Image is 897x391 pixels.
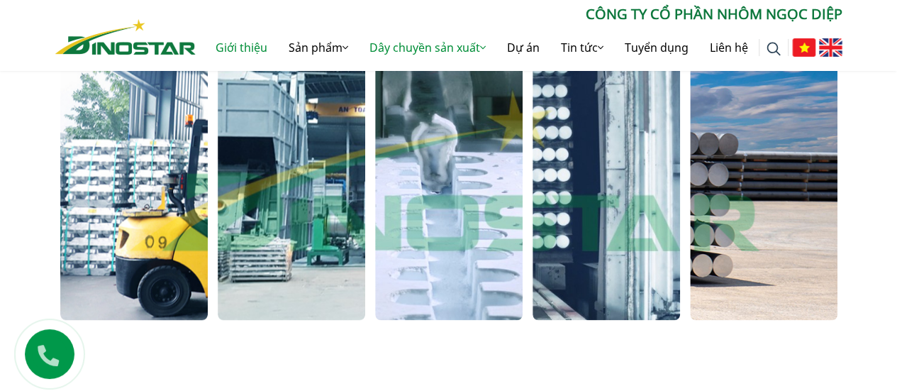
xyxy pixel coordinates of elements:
a: Giới thiệu [205,25,278,70]
a: Sản phẩm [278,25,359,70]
a: Dây chuyền sản xuất [359,25,496,70]
img: search [767,42,781,56]
a: Liên hệ [699,25,759,70]
a: Tin tức [550,25,614,70]
p: CÔNG TY CỔ PHẦN NHÔM NGỌC DIỆP [196,4,842,25]
img: English [819,38,842,57]
a: Tuyển dụng [614,25,699,70]
img: Tiếng Việt [792,38,815,57]
img: Nhôm Dinostar [55,19,196,55]
a: Dự án [496,25,550,70]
